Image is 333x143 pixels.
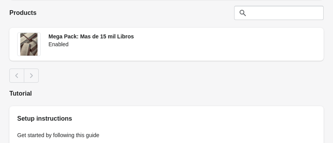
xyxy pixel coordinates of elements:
div: Enabled [48,40,316,48]
h2: Setup instructions [17,114,316,123]
img: Mega Pack: Mas de 15 mil Libros [20,33,38,56]
nav: Pagination [9,69,324,83]
p: Get started by following this guide [17,131,316,139]
h2: Tutorial [9,89,324,98]
h2: Products [9,8,36,18]
span: Mega Pack: Mas de 15 mil Libros [48,33,134,40]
